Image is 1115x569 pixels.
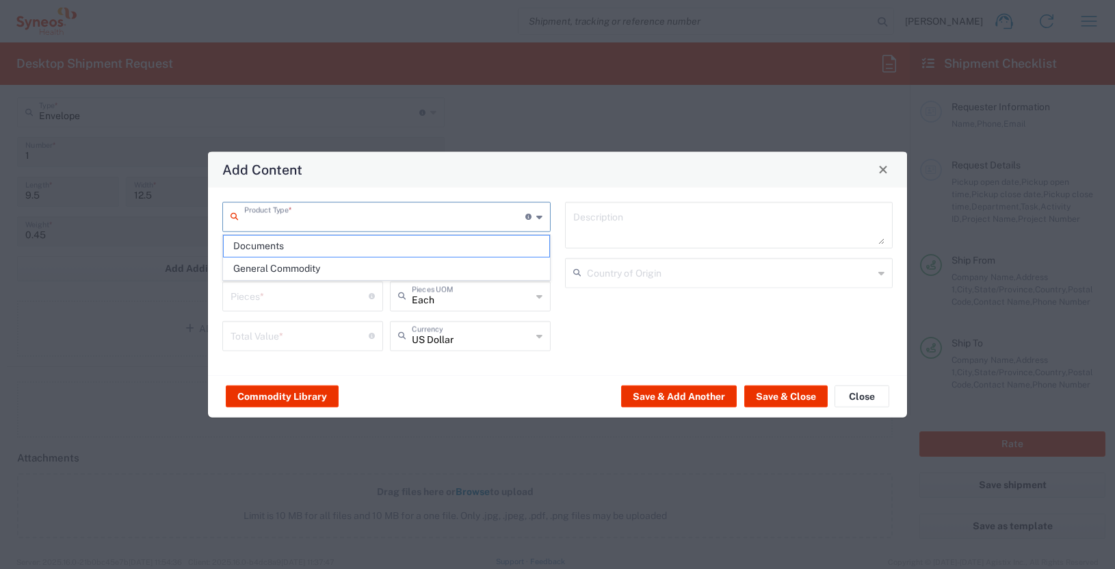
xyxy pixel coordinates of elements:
[835,385,889,407] button: Close
[621,385,737,407] button: Save & Add Another
[222,160,302,179] h4: Add Content
[744,385,828,407] button: Save & Close
[874,160,893,179] button: Close
[226,385,339,407] button: Commodity Library
[224,236,549,257] span: Documents
[224,258,549,279] span: General Commodity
